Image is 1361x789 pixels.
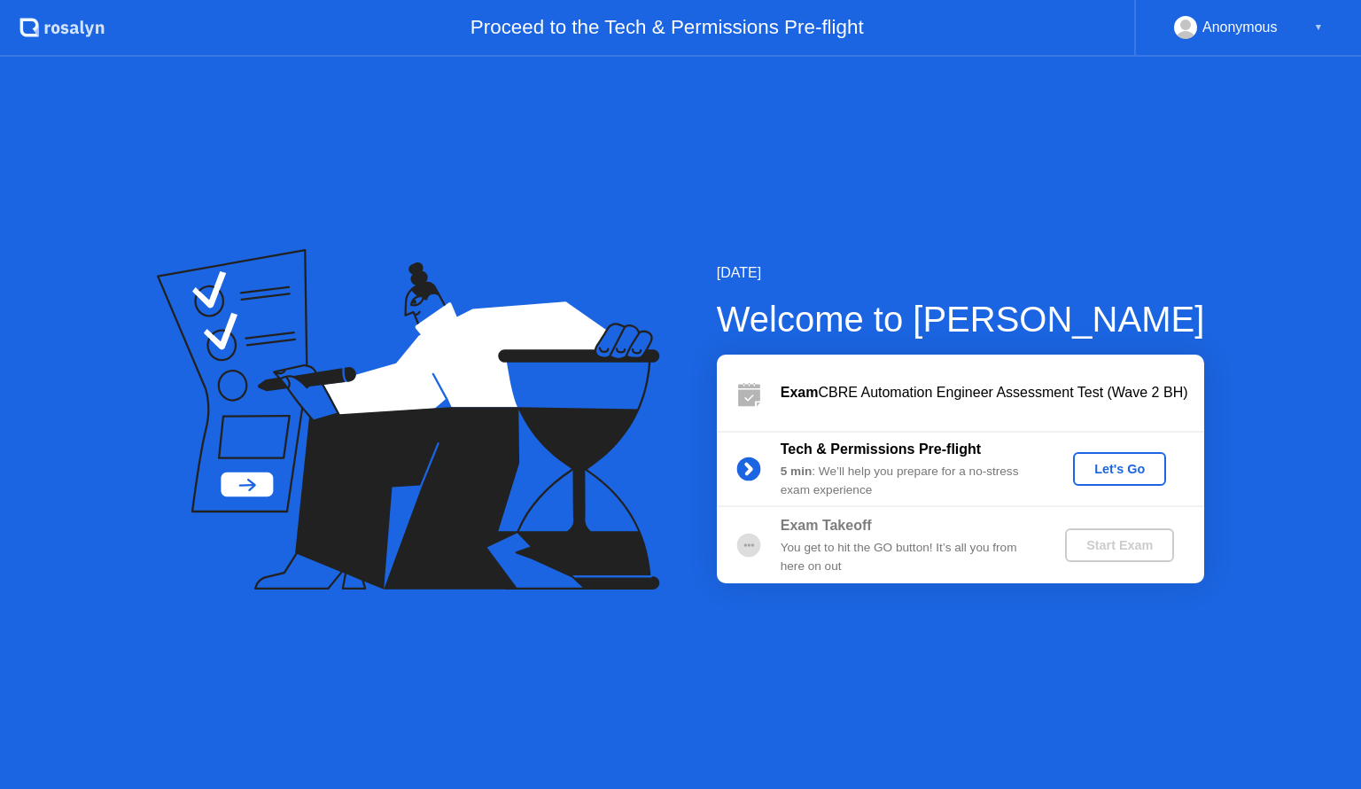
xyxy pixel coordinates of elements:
b: Exam [781,385,819,400]
button: Let's Go [1073,452,1166,486]
b: 5 min [781,465,813,478]
div: Start Exam [1072,538,1167,552]
div: Welcome to [PERSON_NAME] [717,293,1205,346]
div: Anonymous [1202,16,1278,39]
div: ▼ [1314,16,1323,39]
b: Exam Takeoff [781,518,872,533]
div: [DATE] [717,262,1205,284]
div: Let's Go [1080,462,1159,476]
div: CBRE Automation Engineer Assessment Test (Wave 2 BH) [781,382,1204,403]
b: Tech & Permissions Pre-flight [781,441,981,457]
div: You get to hit the GO button! It’s all you from here on out [781,539,1036,575]
button: Start Exam [1065,528,1174,562]
div: : We’ll help you prepare for a no-stress exam experience [781,463,1036,499]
